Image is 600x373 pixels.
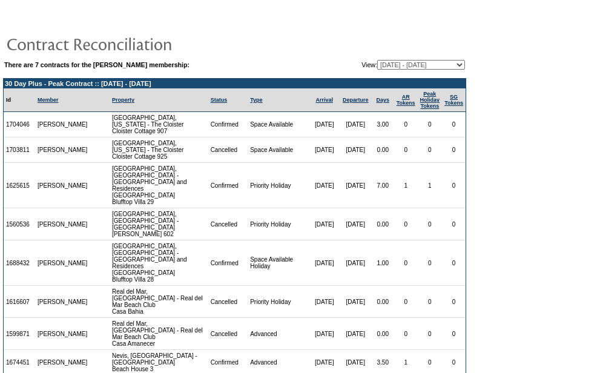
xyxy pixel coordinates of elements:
td: [PERSON_NAME] [35,240,90,286]
td: 30 Day Plus - Peak Contract :: [DATE] - [DATE] [4,79,466,88]
td: 0 [394,208,418,240]
td: 7.00 [372,163,394,208]
td: 0 [442,112,466,137]
td: [GEOGRAPHIC_DATA], [US_STATE] - The Cloister Cloister Cottage 907 [110,112,208,137]
td: 0 [394,318,418,350]
a: Arrival [315,97,333,103]
td: 0 [418,240,443,286]
td: 0.00 [372,137,394,163]
td: Confirmed [208,163,248,208]
td: [DATE] [309,286,339,318]
td: 0.00 [372,318,394,350]
td: [GEOGRAPHIC_DATA], [GEOGRAPHIC_DATA] - [GEOGRAPHIC_DATA] [PERSON_NAME] 602 [110,208,208,240]
td: [PERSON_NAME] [35,208,90,240]
a: Departure [343,97,369,103]
td: 1616607 [4,286,35,318]
a: Status [211,97,228,103]
td: 1 [394,163,418,208]
td: Cancelled [208,208,248,240]
td: Priority Holiday [248,208,309,240]
td: Real del Mar, [GEOGRAPHIC_DATA] - Real del Mar Beach Club Casa Bahia [110,286,208,318]
td: [GEOGRAPHIC_DATA], [US_STATE] - The Cloister Cloister Cottage 925 [110,137,208,163]
td: [PERSON_NAME] [35,286,90,318]
a: Property [112,97,134,103]
a: Type [250,97,262,103]
td: 0.00 [372,286,394,318]
td: 0 [442,208,466,240]
b: There are 7 contracts for the [PERSON_NAME] membership: [4,61,190,68]
td: [DATE] [340,163,372,208]
td: [DATE] [309,163,339,208]
td: [DATE] [340,286,372,318]
td: 0 [442,240,466,286]
a: Member [38,97,59,103]
td: Space Available [248,137,309,163]
td: [DATE] [340,240,372,286]
td: 0 [418,137,443,163]
td: 0 [418,112,443,137]
td: Real del Mar, [GEOGRAPHIC_DATA] - Real del Mar Beach Club Casa Amanecer [110,318,208,350]
td: Priority Holiday [248,286,309,318]
td: 0.00 [372,208,394,240]
td: 1 [418,163,443,208]
td: [DATE] [309,137,339,163]
td: 0 [418,208,443,240]
a: Peak HolidayTokens [420,91,440,109]
td: [PERSON_NAME] [35,318,90,350]
td: [DATE] [309,112,339,137]
td: 0 [394,240,418,286]
td: [PERSON_NAME] [35,137,90,163]
td: [PERSON_NAME] [35,112,90,137]
td: 0 [394,112,418,137]
td: Space Available Holiday [248,240,309,286]
a: Days [376,97,389,103]
td: Cancelled [208,318,248,350]
td: 1560536 [4,208,35,240]
td: [DATE] [340,318,372,350]
td: [DATE] [309,208,339,240]
img: pgTtlContractReconciliation.gif [6,31,248,56]
td: 0 [442,163,466,208]
td: 1625615 [4,163,35,208]
td: 0 [394,137,418,163]
td: [DATE] [309,318,339,350]
td: [GEOGRAPHIC_DATA], [GEOGRAPHIC_DATA] - [GEOGRAPHIC_DATA] and Residences [GEOGRAPHIC_DATA] Bluffto... [110,163,208,208]
td: 0 [418,318,443,350]
td: 0 [442,286,466,318]
td: Priority Holiday [248,163,309,208]
a: SGTokens [444,94,463,106]
td: 0 [442,318,466,350]
td: [DATE] [340,137,372,163]
td: View: [300,60,465,70]
td: 1704046 [4,112,35,137]
td: [DATE] [340,208,372,240]
td: Confirmed [208,112,248,137]
td: 1599871 [4,318,35,350]
td: [DATE] [309,240,339,286]
td: Confirmed [208,240,248,286]
td: Space Available [248,112,309,137]
td: 0 [394,286,418,318]
td: 1.00 [372,240,394,286]
td: Cancelled [208,137,248,163]
td: Id [4,88,35,112]
td: Advanced [248,318,309,350]
td: [DATE] [340,112,372,137]
td: 1688432 [4,240,35,286]
td: 3.00 [372,112,394,137]
td: Cancelled [208,286,248,318]
td: 0 [442,137,466,163]
td: 0 [418,286,443,318]
td: [GEOGRAPHIC_DATA], [GEOGRAPHIC_DATA] - [GEOGRAPHIC_DATA] and Residences [GEOGRAPHIC_DATA] Bluffto... [110,240,208,286]
td: 1703811 [4,137,35,163]
td: [PERSON_NAME] [35,163,90,208]
a: ARTokens [397,94,415,106]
